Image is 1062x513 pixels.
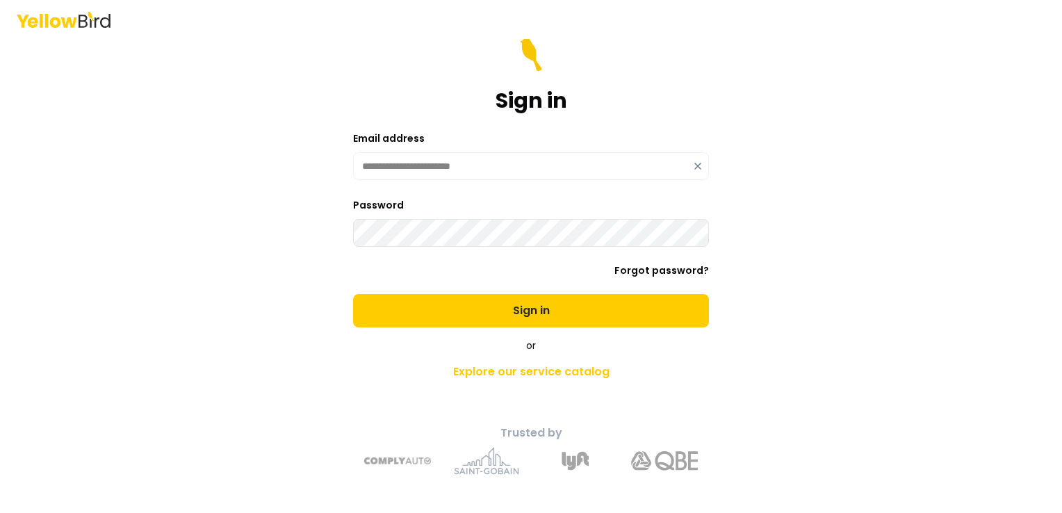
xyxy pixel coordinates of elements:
a: Forgot password? [614,263,709,277]
label: Password [353,198,404,212]
button: Sign in [353,294,709,327]
span: or [526,339,536,352]
p: Trusted by [286,425,776,441]
label: Email address [353,131,425,145]
h1: Sign in [496,88,567,113]
a: Explore our service catalog [286,358,776,386]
